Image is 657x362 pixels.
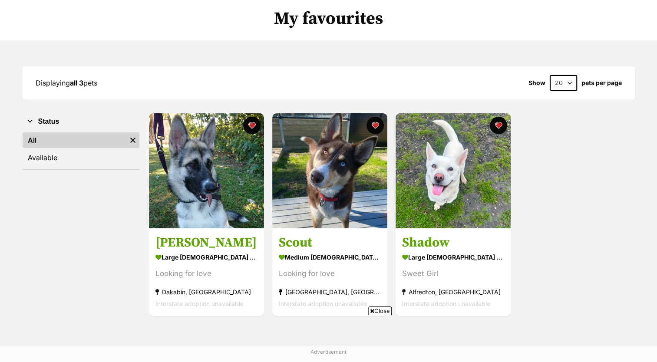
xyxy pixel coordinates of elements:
[149,228,264,316] a: [PERSON_NAME] large [DEMOGRAPHIC_DATA] Dog Looking for love Dakabin, [GEOGRAPHIC_DATA] Interstate...
[171,319,487,358] iframe: Advertisement
[70,79,83,87] strong: all 3
[155,251,258,264] div: large [DEMOGRAPHIC_DATA] Dog
[279,251,381,264] div: medium [DEMOGRAPHIC_DATA] Dog
[23,150,139,165] a: Available
[396,228,511,316] a: Shadow large [DEMOGRAPHIC_DATA] Dog Sweet Girl Alfredton, [GEOGRAPHIC_DATA] Interstate adoption u...
[149,113,264,228] img: Bertie
[366,117,384,134] button: favourite
[402,300,490,308] span: Interstate adoption unavailable
[402,251,504,264] div: large [DEMOGRAPHIC_DATA] Dog
[126,132,139,148] a: Remove filter
[155,286,258,298] div: Dakabin, [GEOGRAPHIC_DATA]
[279,268,381,280] div: Looking for love
[368,306,392,315] span: Close
[155,268,258,280] div: Looking for love
[402,286,504,298] div: Alfredton, [GEOGRAPHIC_DATA]
[402,235,504,251] h3: Shadow
[272,113,387,228] img: Scout
[155,300,244,308] span: Interstate adoption unavailable
[402,268,504,280] div: Sweet Girl
[581,79,622,86] label: pets per page
[279,286,381,298] div: [GEOGRAPHIC_DATA], [GEOGRAPHIC_DATA]
[490,117,507,134] button: favourite
[528,79,545,86] span: Show
[36,79,97,87] span: Displaying pets
[279,300,367,308] span: Interstate adoption unavailable
[23,131,139,169] div: Status
[23,116,139,127] button: Status
[23,132,126,148] a: All
[272,228,387,316] a: Scout medium [DEMOGRAPHIC_DATA] Dog Looking for love [GEOGRAPHIC_DATA], [GEOGRAPHIC_DATA] Interst...
[396,113,511,228] img: Shadow
[243,117,261,134] button: favourite
[279,235,381,251] h3: Scout
[155,235,258,251] h3: [PERSON_NAME]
